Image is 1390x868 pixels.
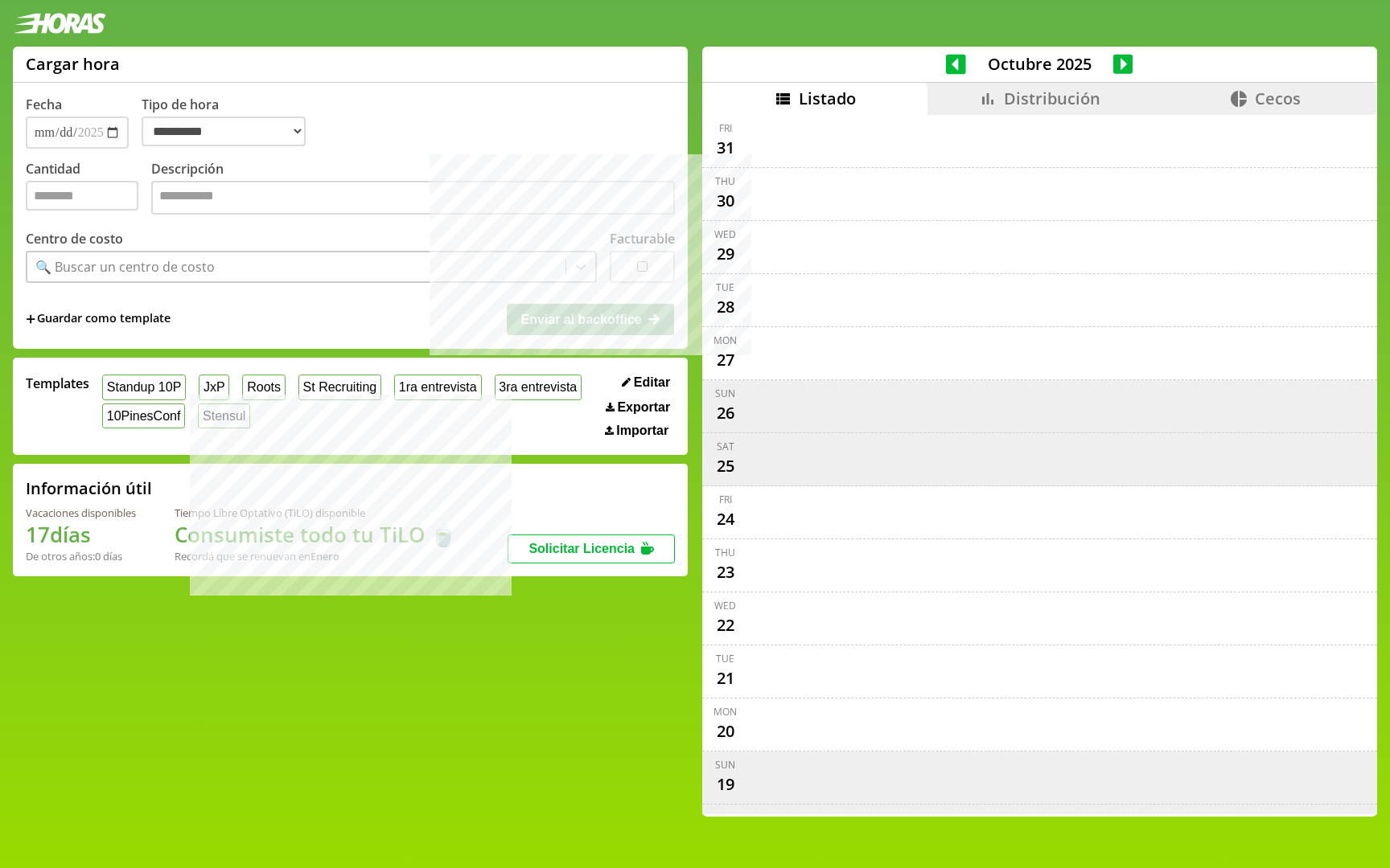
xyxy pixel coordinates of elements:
[713,294,738,320] div: 28
[26,96,62,113] label: Fecha
[310,549,339,563] b: Enero
[713,135,738,161] div: 31
[713,400,738,426] div: 26
[715,174,735,188] div: Thu
[714,705,737,719] div: Mon
[713,241,738,267] div: 29
[26,506,136,520] div: Vacaciones disponibles
[1255,88,1301,109] span: Cecos
[26,375,89,392] span: Templates
[142,117,306,146] select: Tipo de hora
[35,258,215,276] div: 🔍 Buscar un centro de costo
[26,53,120,75] h1: Cargar hora
[799,88,856,109] span: Listado
[634,375,670,390] span: Editar
[717,811,734,825] div: Sat
[102,375,186,399] button: Standup 10P
[508,534,675,563] button: Solicitar Licencia
[713,506,738,532] div: 24
[617,400,670,415] span: Exportar
[616,424,668,438] span: Importar
[26,230,123,248] label: Centro de costo
[713,188,738,214] div: 30
[713,559,738,585] div: 23
[713,347,738,373] div: 27
[394,375,482,399] button: 1ra entrevista
[966,53,1113,75] span: Octubre 2025
[717,440,734,453] div: Sat
[298,375,381,399] button: St Recruiting
[13,13,106,34] img: logotipo
[198,403,250,428] button: Stensul
[142,96,319,149] label: Tipo de hora
[151,181,675,215] textarea: Descripción
[719,121,732,135] div: Fri
[26,549,136,563] div: De otros años: 0 días
[242,375,285,399] button: Roots
[175,549,456,563] div: Recordá que se renuevan en
[26,160,151,219] label: Cantidad
[1004,88,1100,109] span: Distribución
[601,399,675,416] button: Exportar
[495,375,582,399] button: 3ra entrevista
[102,403,185,428] button: 10PinesConf
[713,453,738,479] div: 25
[175,520,456,549] h1: Consumiste todo tu TiLO 🍵
[151,160,675,219] label: Descripción
[719,493,732,506] div: Fri
[716,652,734,665] div: Tue
[26,310,35,328] span: +
[713,665,738,691] div: 21
[714,227,736,241] div: Wed
[175,506,456,520] div: Tiempo Libre Optativo (TiLO) disponible
[713,719,738,744] div: 20
[713,772,738,797] div: 19
[714,599,736,612] div: Wed
[26,181,138,211] input: Cantidad
[617,375,675,391] button: Editar
[713,612,738,638] div: 22
[715,546,735,559] div: Thu
[714,334,737,347] div: Mon
[528,542,635,555] span: Solicitar Licencia
[702,115,1377,814] div: scrollable content
[610,230,675,248] label: Facturable
[715,758,735,772] div: Sun
[715,387,735,400] div: Sun
[26,477,152,499] h2: Información útil
[26,310,171,328] span: +Guardar como template
[716,280,734,294] div: Tue
[199,375,229,399] button: JxP
[26,520,136,549] h1: 17 días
